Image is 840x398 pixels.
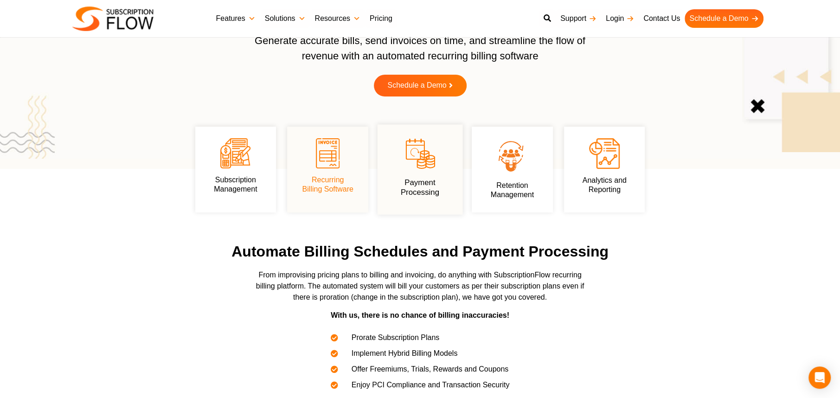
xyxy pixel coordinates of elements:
a: Features [212,9,260,28]
a: Solutions [260,9,310,28]
a: Recurring Billing Software [302,176,353,193]
a: Resources [310,9,365,28]
a: PaymentProcessing [401,178,439,196]
h2: Automate Billing Schedules and Payment Processing [216,243,624,260]
a: Support [556,9,601,28]
p: From improvising pricing plans to billing and invoicing, do anything with SubscriptionFlow recurr... [249,270,592,303]
a: Schedule a Demo [374,75,467,96]
a: Schedule a Demo [685,9,763,28]
span: Schedule a Demo [387,82,446,90]
div: Open Intercom Messenger [808,366,831,389]
span: Offer Freemiums, Trials, Rewards and Coupons [340,364,509,375]
img: Analytics and Reporting icon [589,138,620,169]
p: Generate accurate bills, send invoices on time, and streamline the flow of revenue with an automa... [251,33,590,64]
a: SubscriptionManagement [214,176,257,193]
span: Enjoy PCI Compliance and Transaction Security [340,379,510,391]
img: Subscription Management icon [220,138,250,168]
a: Analytics andReporting [583,176,627,193]
a: Retention Management [491,181,534,199]
img: Payment Processing icon [404,137,436,171]
span: Prorate Subscription Plans [340,332,439,343]
img: Retention Management icon [486,138,539,173]
img: Subscriptionflow [72,6,154,31]
span: Implement Hybrid Billing Models [340,348,458,359]
img: Recurring Billing Software icon [316,138,340,168]
a: Login [601,9,639,28]
a: Pricing [365,9,397,28]
strong: With us, there is no chance of billing inaccuracies! [331,311,509,319]
a: Contact Us [639,9,685,28]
